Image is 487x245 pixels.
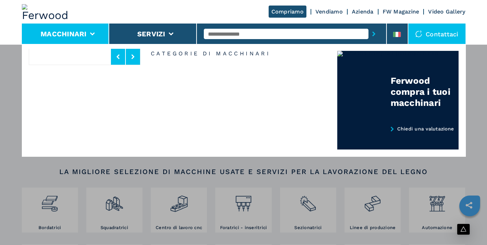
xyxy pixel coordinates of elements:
a: Compriamo [269,6,306,18]
a: Vendiamo [315,8,343,15]
button: Servizi [137,30,165,38]
a: FW Magazine [383,8,419,15]
a: Azienda [352,8,374,15]
a: Video Gallery [428,8,465,15]
a: Chiedi una valutazione [337,126,459,150]
img: Contattaci [415,30,422,37]
h6: Categorie di Macchinari [140,51,337,147]
button: Macchinari [41,30,87,38]
button: submit-button [368,26,379,42]
div: Ferwood compra i tuoi macchinari [391,75,459,108]
div: Contattaci [408,24,466,44]
img: Ferwood [22,4,72,19]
